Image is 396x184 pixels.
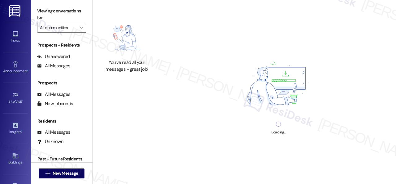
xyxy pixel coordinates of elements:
div: New Inbounds [37,101,73,107]
div: Past + Future Residents [31,156,93,162]
i:  [45,171,50,176]
a: Insights • [3,120,28,137]
div: All Messages [37,91,70,98]
div: All Messages [37,129,70,136]
i:  [80,25,83,30]
span: • [22,98,23,103]
div: Unanswered [37,53,70,60]
a: Inbox [3,29,28,45]
span: • [21,129,22,133]
div: Loading... [271,129,285,136]
img: ResiDesk Logo [9,5,22,17]
div: You've read all your messages - great job! [100,59,154,73]
span: New Message [53,170,78,177]
label: Viewing conversations for [37,6,86,23]
a: Buildings [3,150,28,167]
div: Residents [31,118,93,124]
img: empty-state [102,20,151,56]
button: New Message [39,168,85,178]
input: All communities [40,23,76,33]
div: Unknown [37,138,63,145]
div: Prospects + Residents [31,42,93,48]
a: Site Visit • [3,90,28,106]
div: Prospects [31,80,93,86]
div: All Messages [37,63,70,69]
